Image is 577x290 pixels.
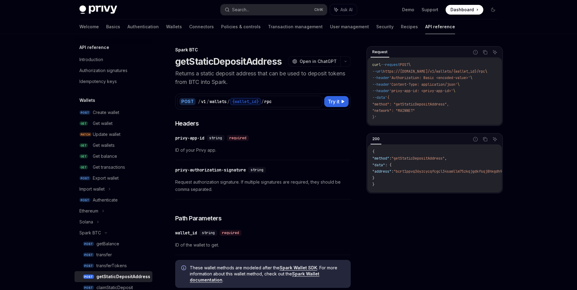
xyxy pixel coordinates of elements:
span: \ [453,88,455,93]
span: Ctrl K [314,7,323,12]
a: Support [422,7,438,13]
span: } [372,176,374,181]
span: POST [400,62,408,67]
a: POSTgetBalance [75,238,152,249]
div: / [227,98,230,105]
span: Request authorization signature. If multiple signatures are required, they should be comma separa... [175,178,351,193]
span: string [251,167,263,172]
span: GET [79,165,88,170]
span: "data" [372,163,385,167]
span: Path Parameters [175,214,222,223]
div: transfer [96,251,112,258]
div: privy-authorization-signature [175,167,246,173]
span: ID of your Privy app. [175,147,351,154]
a: Wallets [166,19,182,34]
div: Solana [79,218,93,226]
span: POST [83,253,94,257]
button: Report incorrect code [471,48,479,56]
span: \ [408,62,411,67]
span: GET [79,143,88,148]
span: "getStaticDepositAddress" [391,156,445,161]
a: Dashboard [446,5,483,15]
div: Idempotency keys [79,78,117,85]
span: } [372,182,374,187]
div: / [207,98,209,105]
span: "address" [372,169,391,174]
a: POSTtransferTokens [75,260,152,271]
a: Introduction [75,54,152,65]
span: Headers [175,119,199,128]
div: Authorization signatures [79,67,127,74]
div: Get wallet [93,120,113,127]
svg: Info [181,265,187,271]
a: Authorization signatures [75,65,152,76]
button: Ask AI [491,135,499,143]
span: --url [372,69,383,74]
button: Open in ChatGPT [288,56,340,67]
a: Recipes [401,19,418,34]
span: "bcrt1ppvq36yzcycqfcgcl34samllm75zkqjgdkfsqj8hkgdh9pnse5czqj0zh9r" [394,169,534,174]
button: Toggle dark mode [488,5,498,15]
a: PATCHUpdate wallet [75,129,152,140]
a: POSTgetStaticDepositAddress [75,271,152,282]
span: '{ [385,95,389,100]
span: : { [385,163,391,167]
span: : [391,169,394,174]
a: User management [330,19,369,34]
span: \ [457,82,460,87]
div: transferTokens [96,262,127,269]
div: Get wallets [93,142,115,149]
button: Search...CtrlK [221,4,327,15]
span: "method" [372,156,389,161]
span: : [389,156,391,161]
div: 200 [370,135,381,143]
span: 'Authorization: Basic <encoded-value>' [389,75,470,80]
div: Spark BTC [79,229,101,236]
span: Ask AI [340,7,353,13]
span: }' [372,115,377,120]
div: v1 [201,98,206,105]
a: Policies & controls [221,19,261,34]
a: Authentication [127,19,159,34]
div: Request [370,48,389,56]
div: getStaticDepositAddress [96,273,150,280]
span: { [372,149,374,154]
span: POST [83,285,94,290]
a: GETGet transactions [75,162,152,173]
span: GET [79,154,88,159]
div: required [220,230,242,236]
div: POST [179,98,196,105]
span: PATCH [79,132,92,137]
div: Export wallet [93,174,119,182]
a: Basics [106,19,120,34]
span: GET [79,121,88,126]
span: POST [79,176,90,181]
button: Copy the contents from the code block [481,48,489,56]
div: privy-app-id [175,135,204,141]
h1: getStaticDepositAddress [175,56,282,67]
a: GETGet wallet [75,118,152,129]
div: {wallet_id} [230,98,261,105]
span: Open in ChatGPT [300,58,337,64]
span: "network": "MAINNET" [372,108,415,113]
div: rpc [264,98,272,105]
span: These wallet methods are modeled after the . For more information about this wallet method, check... [190,265,345,283]
span: --data [372,95,385,100]
span: https://[DOMAIN_NAME]/v1/wallets/{wallet_id}/rpc [383,69,485,74]
h5: API reference [79,44,109,51]
span: POST [83,242,94,246]
span: \ [485,69,487,74]
div: / [261,98,264,105]
button: Try it [324,96,349,107]
button: Copy the contents from the code block [481,135,489,143]
a: POSTAuthenticate [75,195,152,205]
div: getBalance [96,240,119,247]
div: Ethereum [79,207,98,215]
div: required [227,135,249,141]
a: API reference [425,19,455,34]
h5: Wallets [79,97,95,104]
a: Security [376,19,394,34]
div: Authenticate [93,196,118,204]
a: GETGet wallets [75,140,152,151]
a: GETGet balance [75,151,152,162]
